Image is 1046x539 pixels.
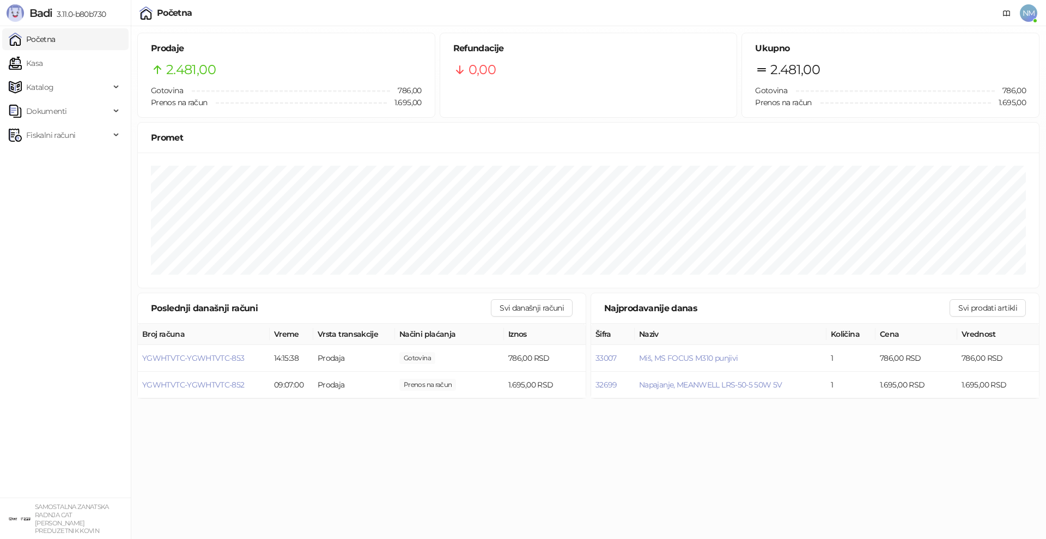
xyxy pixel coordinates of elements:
div: Promet [151,131,1026,144]
td: 14:15:38 [270,345,313,372]
button: YGWHTVTC-YGWHTVTC-853 [142,353,245,363]
th: Količina [826,324,875,345]
img: 64x64-companyLogo-ae27db6e-dfce-48a1-b68e-83471bd1bffd.png [9,508,31,530]
div: Najprodavanije danas [604,301,950,315]
div: Početna [157,9,192,17]
span: 786,00 [995,84,1026,96]
h5: Refundacije [453,42,724,55]
th: Iznos [504,324,586,345]
th: Vreme [270,324,313,345]
button: 32699 [595,380,617,390]
th: Vrsta transakcije [313,324,395,345]
a: Kasa [9,52,42,74]
td: Prodaja [313,345,395,372]
span: Prenos na račun [151,98,207,107]
h5: Prodaje [151,42,422,55]
button: Svi današnji računi [491,299,573,317]
td: 786,00 RSD [875,345,957,372]
th: Cena [875,324,957,345]
td: 786,00 RSD [504,345,586,372]
button: Napajanje, MEANWELL LRS-50-5 50W 5V [639,380,782,390]
span: Badi [29,7,52,20]
img: Logo [7,4,24,22]
a: Početna [9,28,56,50]
button: 33007 [595,353,617,363]
span: 1.695,00 [387,96,422,108]
td: Prodaja [313,372,395,398]
span: Prenos na račun [755,98,811,107]
span: Dokumenti [26,100,66,122]
div: Poslednji današnji računi [151,301,491,315]
button: Miš, MS FOCUS M310 punjivi [639,353,738,363]
span: 0,00 [469,59,496,80]
span: NM [1020,4,1037,22]
td: 1 [826,345,875,372]
span: Fiskalni računi [26,124,75,146]
h5: Ukupno [755,42,1026,55]
span: 1.695,00 [399,379,456,391]
span: 2.481,00 [770,59,820,80]
span: 1.695,00 [991,96,1026,108]
th: Naziv [635,324,826,345]
td: 09:07:00 [270,372,313,398]
small: SAMOSTALNA ZANATSKA RADNJA CAT [PERSON_NAME] PREDUZETNIK KOVIN [35,503,109,535]
button: Svi prodati artikli [950,299,1026,317]
span: 2.481,00 [166,59,216,80]
td: 1.695,00 RSD [875,372,957,398]
th: Načini plaćanja [395,324,504,345]
span: 3.11.0-b80b730 [52,9,106,19]
td: 1 [826,372,875,398]
th: Broj računa [138,324,270,345]
span: Katalog [26,76,54,98]
span: Gotovina [755,86,787,95]
th: Šifra [591,324,635,345]
td: 1.695,00 RSD [957,372,1039,398]
a: Dokumentacija [998,4,1015,22]
span: Gotovina [151,86,183,95]
span: 786,00 [390,84,421,96]
button: YGWHTVTC-YGWHTVTC-852 [142,380,245,390]
td: 786,00 RSD [957,345,1039,372]
th: Vrednost [957,324,1039,345]
td: 1.695,00 RSD [504,372,586,398]
span: 1.000,00 [399,352,435,364]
